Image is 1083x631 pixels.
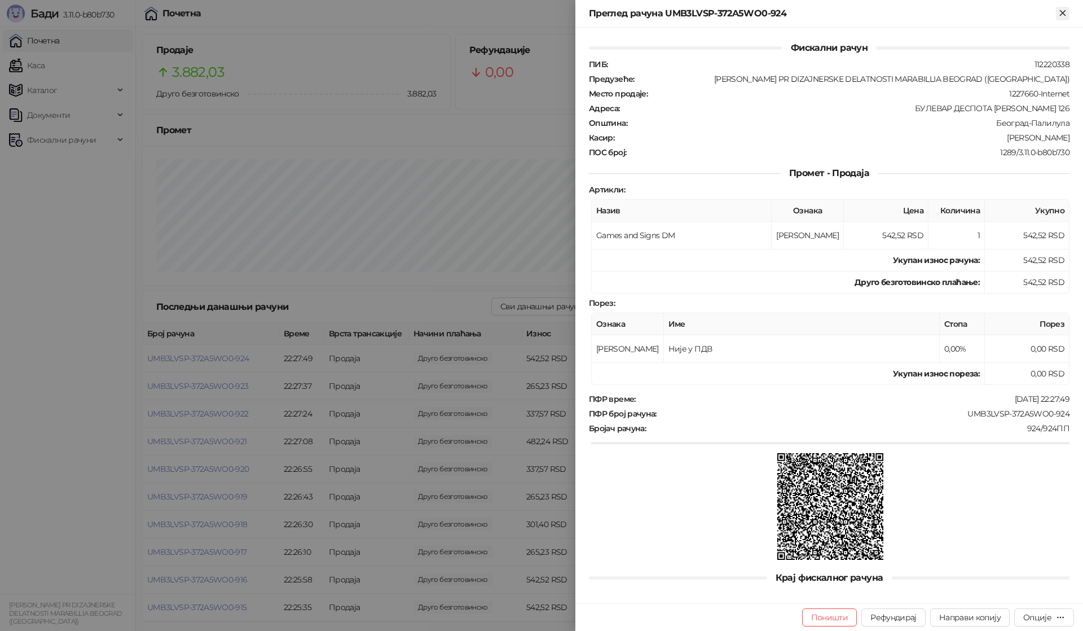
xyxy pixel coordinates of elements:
button: Рефундирај [861,608,926,626]
td: 1 [928,222,985,249]
div: Опције [1023,612,1051,623]
strong: Артикли : [589,185,625,195]
strong: Бројач рачуна : [589,423,646,433]
div: [DATE] 22:27:49 [637,394,1071,404]
td: Није у ПДВ [664,335,940,363]
td: 0,00% [940,335,985,363]
strong: ПФР број рачуна : [589,409,657,419]
td: [PERSON_NAME] [592,335,664,363]
strong: Предузеће : [589,74,635,84]
strong: Порез : [589,298,615,308]
span: Фискални рачун [782,42,877,53]
span: Направи копију [939,612,1001,623]
strong: ПИБ : [589,59,607,69]
img: QR код [777,453,884,560]
button: Close [1056,7,1069,20]
th: Назив [592,200,772,222]
div: 1227660-Internet [649,89,1071,99]
strong: ПОС број : [589,147,626,157]
div: БУЛЕВАР ДЕСПОТА [PERSON_NAME] 126 [621,103,1071,113]
th: Ознака [592,313,664,335]
strong: Место продаје : [589,89,648,99]
div: [PERSON_NAME] [615,133,1071,143]
th: Укупно [985,200,1069,222]
div: Београд-Палилула [628,118,1071,128]
td: 542,52 RSD [985,271,1069,293]
span: Промет - Продаја [780,168,878,178]
strong: Општина : [589,118,627,128]
div: [PERSON_NAME] PR DIZAJNERSKE DELATNOSTI MARABILLIA BEOGRAD ([GEOGRAPHIC_DATA]) [636,74,1071,84]
td: 0,00 RSD [985,363,1069,385]
td: 542,52 RSD [985,222,1069,249]
strong: Касир : [589,133,614,143]
td: 542,52 RSD [985,249,1069,271]
strong: Укупан износ рачуна : [893,255,980,265]
td: 542,52 RSD [844,222,928,249]
th: Порез [985,313,1069,335]
strong: ПФР време : [589,394,636,404]
th: Цена [844,200,928,222]
span: Крај фискалног рачуна [767,572,892,583]
th: Стопа [940,313,985,335]
button: Направи копију [930,608,1010,626]
td: Games and Signs DM [592,222,772,249]
button: Поништи [802,608,857,626]
div: Преглед рачуна UMB3LVSP-372A5WO0-924 [589,7,1056,20]
th: Ознака [772,200,844,222]
button: Опције [1014,608,1074,626]
div: 112220338 [609,59,1071,69]
th: Количина [928,200,985,222]
strong: Адреса : [589,103,620,113]
th: Име [664,313,940,335]
strong: Друго безготовинско плаћање : [855,277,980,287]
td: [PERSON_NAME] [772,222,844,249]
strong: Укупан износ пореза: [893,369,980,379]
td: 0,00 RSD [985,335,1069,363]
div: 1289/3.11.0-b80b730 [627,147,1071,157]
div: UMB3LVSP-372A5WO0-924 [658,409,1071,419]
div: 924/924ПП [647,423,1071,433]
